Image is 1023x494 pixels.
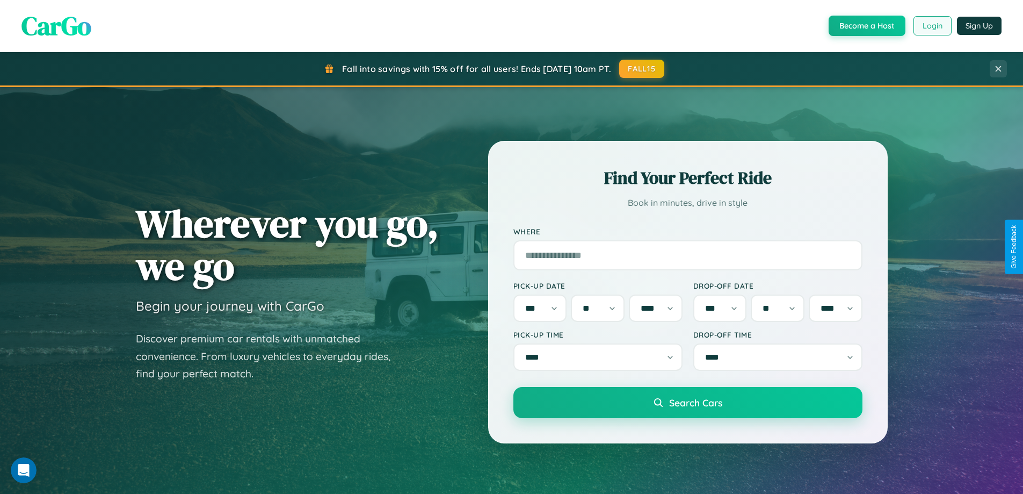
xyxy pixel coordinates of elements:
label: Pick-up Date [513,281,683,290]
p: Discover premium car rentals with unmatched convenience. From luxury vehicles to everyday rides, ... [136,330,404,383]
span: Search Cars [669,397,722,409]
label: Drop-off Date [693,281,862,290]
button: Sign Up [957,17,1002,35]
h2: Find Your Perfect Ride [513,166,862,190]
button: Become a Host [829,16,905,36]
button: Search Cars [513,387,862,418]
label: Pick-up Time [513,330,683,339]
h3: Begin your journey with CarGo [136,298,324,314]
iframe: Intercom live chat [11,457,37,483]
label: Where [513,227,862,236]
p: Book in minutes, drive in style [513,195,862,211]
div: Give Feedback [1010,225,1018,269]
span: Fall into savings with 15% off for all users! Ends [DATE] 10am PT. [342,63,611,74]
span: CarGo [21,8,91,44]
label: Drop-off Time [693,330,862,339]
button: FALL15 [619,60,664,78]
button: Login [913,16,952,35]
h1: Wherever you go, we go [136,202,439,287]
